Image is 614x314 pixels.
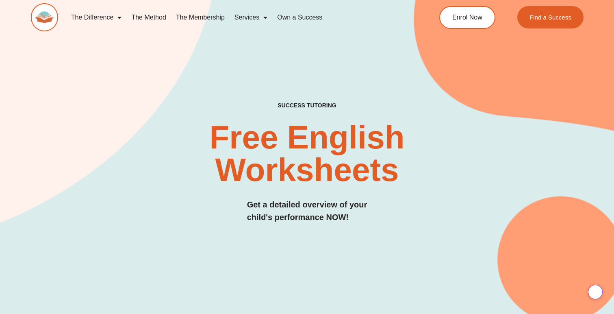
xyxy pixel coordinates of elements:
a: The Method [126,8,171,27]
h4: SUCCESS TUTORING​ [225,102,389,109]
span: Enrol Now [452,14,482,21]
h2: Free English Worksheets​ [125,121,490,186]
h3: Get a detailed overview of your child's performance NOW! [247,198,367,224]
a: The Difference [66,8,127,27]
a: Own a Success [272,8,327,27]
a: Enrol Now [439,6,495,29]
a: Find a Success [517,6,584,28]
a: Services [230,8,272,27]
span: Find a Success [529,14,571,20]
a: The Membership [171,8,230,27]
nav: Menu [66,8,408,27]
